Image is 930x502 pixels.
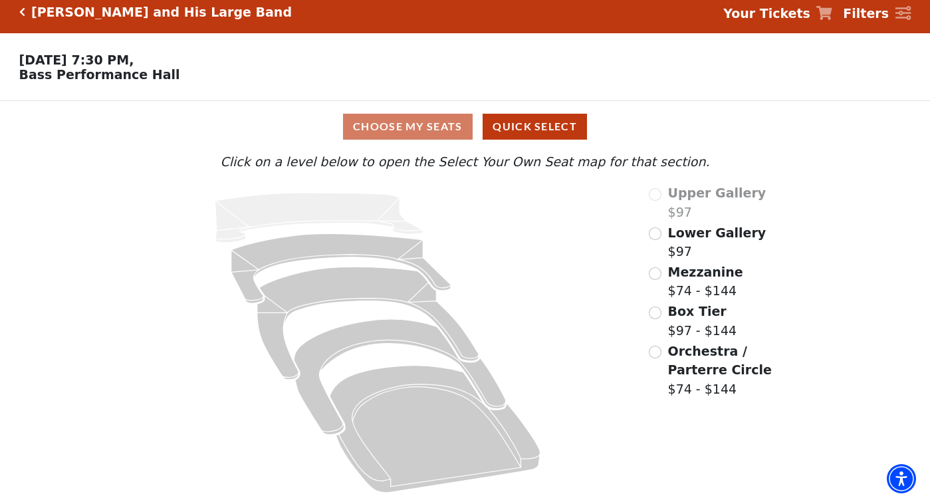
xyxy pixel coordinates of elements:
span: Mezzanine [668,265,743,279]
a: Your Tickets [723,4,832,23]
path: Lower Gallery - Seats Available: 237 [231,234,451,304]
strong: Filters [843,6,889,21]
input: Box Tier$97 - $144 [649,307,661,319]
span: Box Tier [668,304,727,318]
div: Accessibility Menu [887,464,916,493]
span: Orchestra / Parterre Circle [668,344,772,378]
button: Quick Select [483,114,587,140]
label: $97 [668,184,766,221]
span: Upper Gallery [668,186,766,200]
input: Mezzanine$74 - $144 [649,267,661,280]
input: Lower Gallery$97 [649,227,661,240]
a: Click here to go back to filters [19,7,25,17]
span: Lower Gallery [668,225,766,240]
label: $74 - $144 [668,342,804,399]
h5: [PERSON_NAME] and His Large Band [31,5,292,20]
path: Orchestra / Parterre Circle - Seats Available: 23 [330,366,540,493]
label: $74 - $144 [668,263,743,301]
label: $97 [668,223,766,261]
input: Orchestra / Parterre Circle$74 - $144 [649,346,661,358]
a: Filters [843,4,911,23]
path: Upper Gallery - Seats Available: 0 [215,193,423,243]
label: $97 - $144 [668,302,737,340]
strong: Your Tickets [723,6,810,21]
p: Click on a level below to open the Select Your Own Seat map for that section. [126,152,804,172]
